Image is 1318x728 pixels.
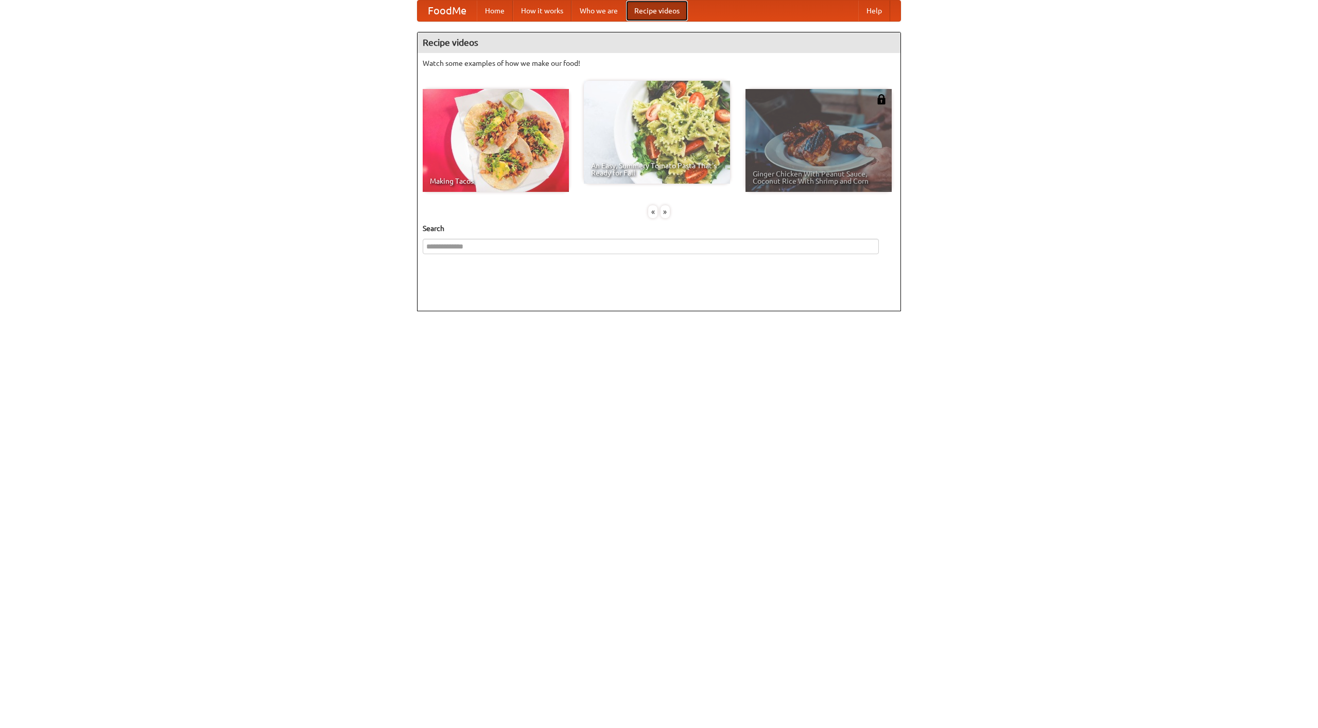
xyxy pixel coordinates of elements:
a: An Easy, Summery Tomato Pasta That's Ready for Fall [584,81,730,184]
span: Making Tacos [430,177,562,185]
span: An Easy, Summery Tomato Pasta That's Ready for Fall [591,162,723,176]
a: Making Tacos [423,89,569,192]
a: How it works [513,1,571,21]
div: » [661,205,670,218]
h4: Recipe videos [418,32,900,53]
a: Who we are [571,1,626,21]
a: Home [477,1,513,21]
a: Recipe videos [626,1,688,21]
h5: Search [423,223,895,234]
img: 483408.png [876,94,887,104]
div: « [648,205,657,218]
a: Help [858,1,890,21]
p: Watch some examples of how we make our food! [423,58,895,68]
a: FoodMe [418,1,477,21]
